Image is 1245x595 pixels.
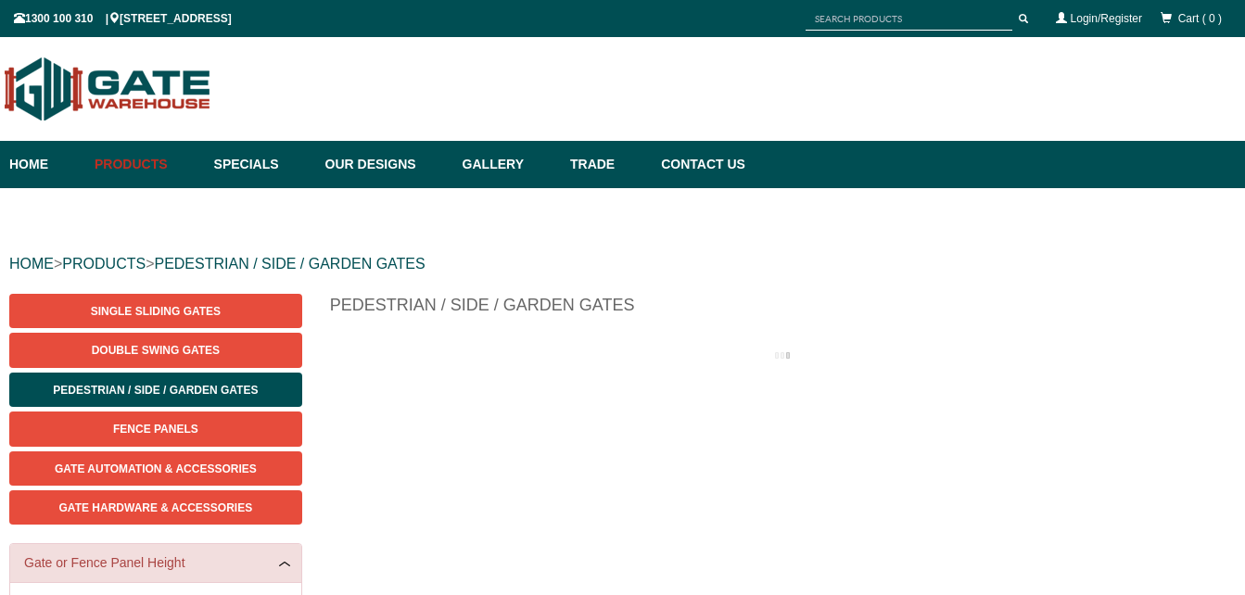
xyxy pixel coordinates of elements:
[1071,12,1142,25] a: Login/Register
[154,256,425,272] a: PEDESTRIAN / SIDE / GARDEN GATES
[53,384,258,397] span: Pedestrian / Side / Garden Gates
[9,333,302,367] a: Double Swing Gates
[59,501,253,514] span: Gate Hardware & Accessories
[9,294,302,328] a: Single Sliding Gates
[9,490,302,525] a: Gate Hardware & Accessories
[62,256,146,272] a: PRODUCTS
[24,553,287,573] a: Gate or Fence Panel Height
[85,141,205,188] a: Products
[652,141,745,188] a: Contact Us
[9,411,302,446] a: Fence Panels
[561,141,652,188] a: Trade
[92,344,220,357] span: Double Swing Gates
[9,141,85,188] a: Home
[9,234,1236,294] div: > >
[9,256,54,272] a: HOME
[330,294,1236,326] h1: Pedestrian / Side / Garden Gates
[14,12,232,25] span: 1300 100 310 | [STREET_ADDRESS]
[205,141,316,188] a: Specials
[316,141,453,188] a: Our Designs
[55,462,257,475] span: Gate Automation & Accessories
[9,451,302,486] a: Gate Automation & Accessories
[775,350,790,361] img: please_wait.gif
[113,423,198,436] span: Fence Panels
[806,7,1012,31] input: SEARCH PRODUCTS
[91,305,221,318] span: Single Sliding Gates
[1178,12,1222,25] span: Cart ( 0 )
[9,373,302,407] a: Pedestrian / Side / Garden Gates
[453,141,561,188] a: Gallery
